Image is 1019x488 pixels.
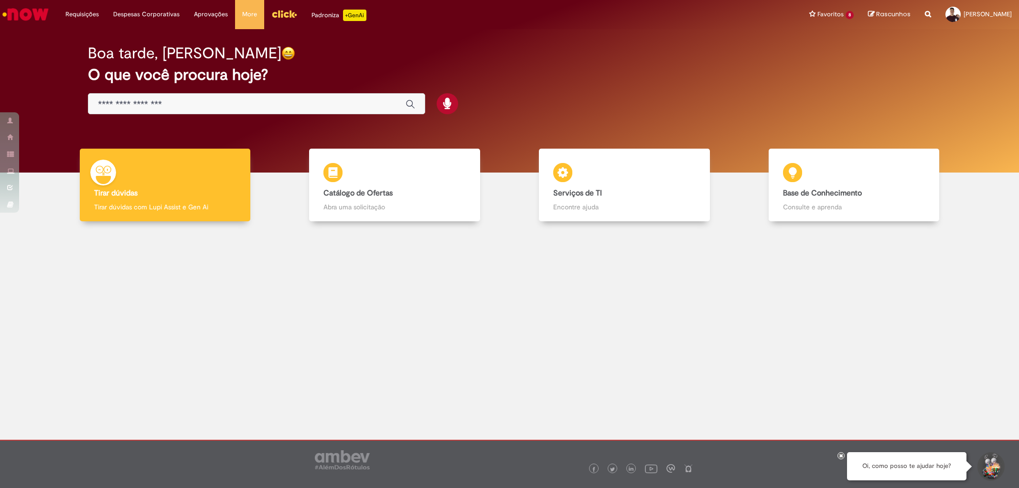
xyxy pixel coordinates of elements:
[610,467,615,472] img: logo_footer_twitter.png
[684,464,693,473] img: logo_footer_naosei.png
[311,10,366,21] div: Padroniza
[553,202,695,212] p: Encontre ajuda
[876,10,911,19] span: Rascunhos
[323,188,393,198] b: Catálogo de Ofertas
[242,10,257,19] span: More
[343,10,366,21] p: +GenAi
[666,464,675,473] img: logo_footer_workplace.png
[113,10,180,19] span: Despesas Corporativas
[739,149,969,222] a: Base de Conhecimento Consulte e aprenda
[194,10,228,19] span: Aprovações
[976,452,1005,481] button: Iniciar Conversa de Suporte
[510,149,740,222] a: Serviços de TI Encontre ajuda
[629,466,633,472] img: logo_footer_linkedin.png
[94,202,236,212] p: Tirar dúvidas com Lupi Assist e Gen Ai
[964,10,1012,18] span: [PERSON_NAME]
[783,202,925,212] p: Consulte e aprenda
[817,10,844,19] span: Favoritos
[281,46,295,60] img: happy-face.png
[868,10,911,19] a: Rascunhos
[553,188,602,198] b: Serviços de TI
[88,66,931,83] h2: O que você procura hoje?
[50,149,280,222] a: Tirar dúvidas Tirar dúvidas com Lupi Assist e Gen Ai
[846,11,854,19] span: 8
[280,149,510,222] a: Catálogo de Ofertas Abra uma solicitação
[65,10,99,19] span: Requisições
[591,467,596,472] img: logo_footer_facebook.png
[315,450,370,469] img: logo_footer_ambev_rotulo_gray.png
[88,45,281,62] h2: Boa tarde, [PERSON_NAME]
[847,452,966,480] div: Oi, como posso te ajudar hoje?
[783,188,862,198] b: Base de Conhecimento
[1,5,50,24] img: ServiceNow
[645,462,657,475] img: logo_footer_youtube.png
[323,202,465,212] p: Abra uma solicitação
[94,188,138,198] b: Tirar dúvidas
[271,7,297,21] img: click_logo_yellow_360x200.png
